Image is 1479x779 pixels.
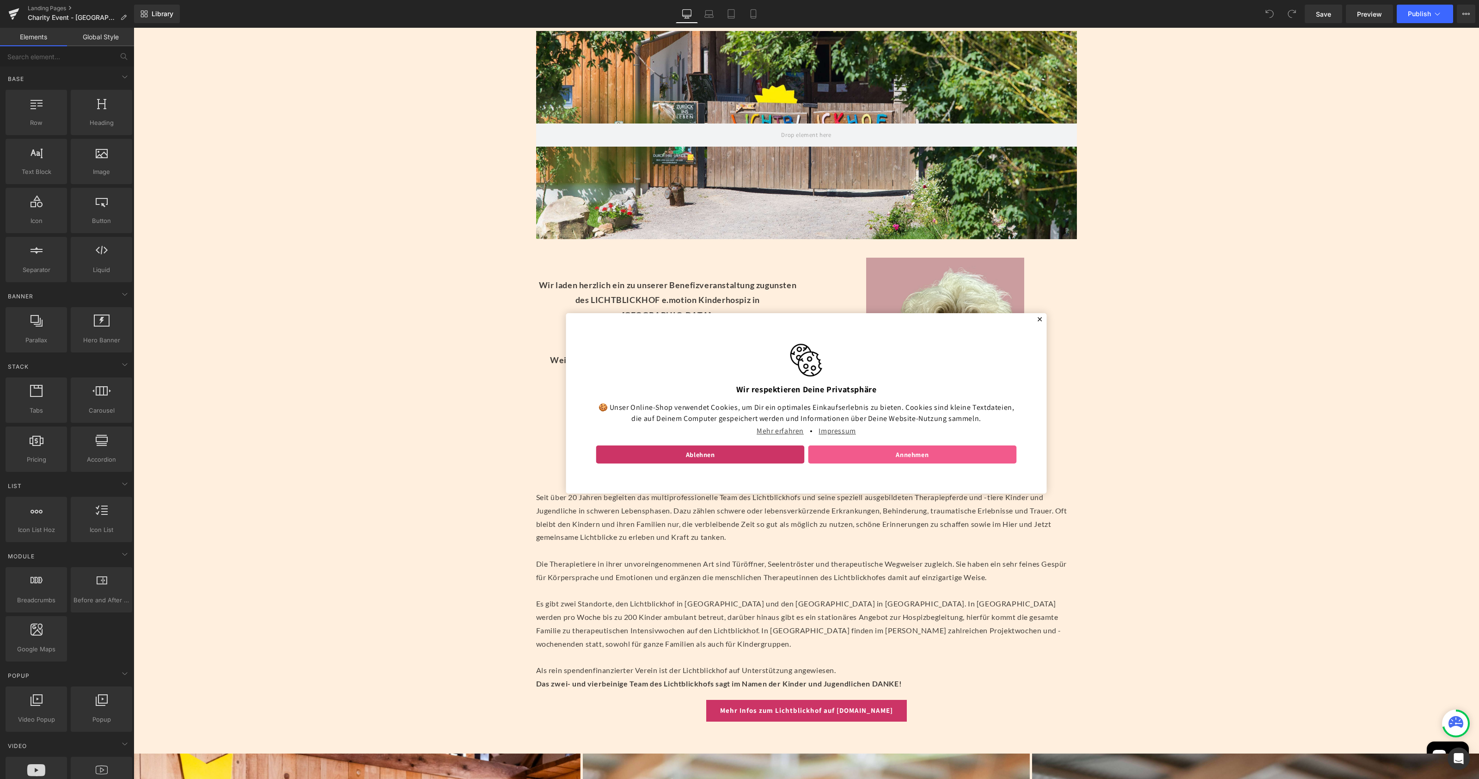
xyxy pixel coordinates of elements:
p: 10 % des Umsatzes in diesem Zeitraum. [403,370,666,384]
p: Wir laden herzlich ein zu unserer Benefizveranstaltung zugunsten des LICHTBLICKHOF e.motion Kinde... [403,250,666,370]
a: Global Style [67,28,134,46]
div: Open Intercom Messenger [1448,748,1470,770]
button: More [1457,5,1475,23]
span: ● [676,398,679,409]
span: Accordion [73,455,129,464]
span: Row [8,118,64,128]
span: Heading [73,118,129,128]
p: Es gibt zwei Standorte, den Lichtblickhof in [GEOGRAPHIC_DATA] und den [GEOGRAPHIC_DATA] in [GEOG... [403,569,943,623]
p: [PERSON_NAME] [403,430,666,445]
p: Als rein spendenfinanzierter Verein ist der Lichtblickhof auf Unterstützung angewiesen. [403,636,943,649]
span: Charity Event - [GEOGRAPHIC_DATA] [28,14,116,21]
span: Parallax [8,335,64,345]
span: Breadcrumbs [8,595,64,605]
p: Ich freue mich auf Ihren Besuch. Ihre Gastgeberin, [403,400,666,430]
span: Preview [1357,9,1382,19]
span: Banner [7,292,34,301]
span: Carousel [73,406,129,415]
span: Pricing [8,455,64,464]
span: Icon [8,216,64,226]
span: Module [7,552,36,561]
button: Publish [1397,5,1453,23]
span: Stack [7,362,30,371]
span: Video Popup [8,715,64,724]
span: Liquid [73,265,129,275]
span: Hero Banner [73,335,129,345]
span: Popup [7,671,31,680]
span: Tabs [8,406,64,415]
span: Button [73,216,129,226]
span: Text Block [8,167,64,177]
span: Popup [73,715,129,724]
span: Library [152,10,173,18]
p: Seit über 20 Jahren begleiten das multiprofessionelle Team des Lichtblickhofs und seine speziell ... [403,463,943,516]
span: Before and After Images [73,595,129,605]
a: Ablehnen [463,418,671,436]
span: Icon List Hoz [8,525,64,535]
span: Icon List [73,525,129,535]
span: Separator [8,265,64,275]
span: Google Maps [8,644,64,654]
span: 🍪 Unser Online-Shop verwendet Cookies, um Dir ein optimales Einkaufserlebnis zu bieten. Cookies s... [463,374,883,396]
a: Mehr Infos zum Lichtblickhof auf [DOMAIN_NAME] [573,672,773,694]
a: Tablet [720,5,742,23]
span: Video [7,742,28,750]
button: Redo [1283,5,1301,23]
span: Das zwei- und vierbeinige Team des Lichtblickhofs sagt im Namen der Kinder und Jugendlichen DANKE! [403,651,769,660]
a: Impressum [684,396,724,410]
span: Base [7,74,25,83]
img: Sabine Zettl [656,315,690,349]
a: Desktop [676,5,698,23]
a: Annehmen [674,418,883,436]
span: Save [1316,9,1331,19]
a: Preview [1346,5,1393,23]
a: Laptop [698,5,720,23]
a: Mobile [742,5,764,23]
div: Wir respektieren Deine Privatsphäre [463,358,883,366]
a: Mehr erfahren [622,396,672,410]
button: Undo [1260,5,1279,23]
span: Image [73,167,129,177]
span: Close the cookie banner [903,289,910,295]
span: Publish [1408,10,1431,18]
a: New Library [134,5,180,23]
p: Die Therapietiere in ihrer unvoreingenommenen Art sind Türöffner, Seelentröster und therapeutisch... [403,530,943,556]
a: Landing Pages [28,5,134,12]
span: List [7,482,23,490]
